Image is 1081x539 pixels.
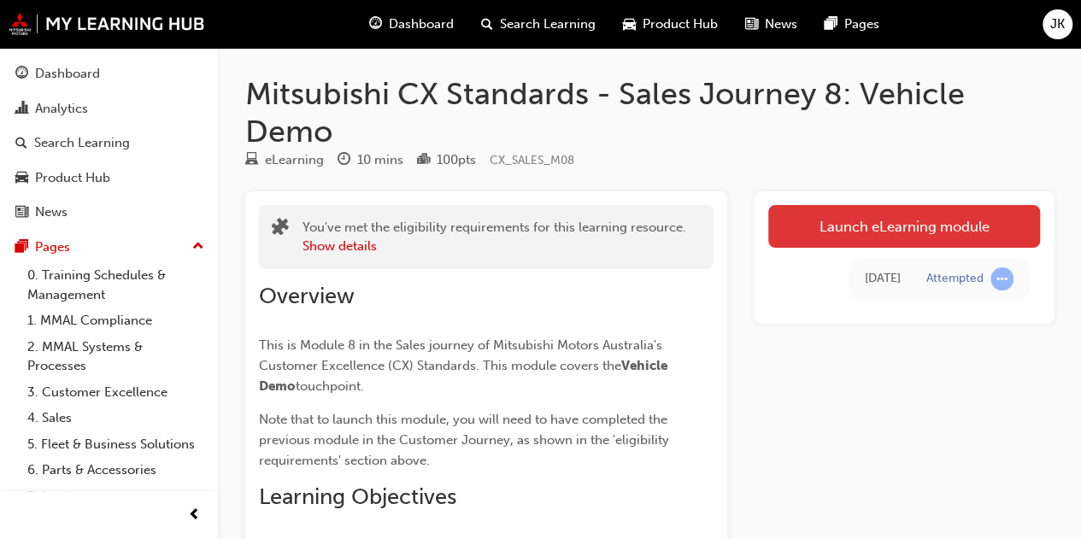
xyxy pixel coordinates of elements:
[500,15,596,34] span: Search Learning
[338,149,403,171] div: Duration
[338,153,350,168] span: clock-icon
[21,262,211,308] a: 0. Training Schedules & Management
[296,378,364,394] span: touchpoint.
[9,13,205,35] img: mmal
[357,150,403,170] div: 10 mins
[745,14,758,35] span: news-icon
[467,7,609,42] a: search-iconSearch Learning
[926,271,984,287] div: Attempted
[245,149,324,171] div: Type
[21,334,211,379] a: 2. MMAL Systems & Processes
[272,220,289,239] span: puzzle-icon
[35,64,100,84] div: Dashboard
[15,171,28,186] span: car-icon
[844,15,879,34] span: Pages
[865,269,901,289] div: Wed Aug 06 2025 11:29:35 GMT+0930 (Australian Central Standard Time)
[21,405,211,431] a: 4. Sales
[7,162,211,194] a: Product Hub
[34,133,130,153] div: Search Learning
[21,457,211,483] a: 6. Parts & Accessories
[481,14,493,35] span: search-icon
[811,7,893,42] a: pages-iconPages
[15,102,28,117] span: chart-icon
[192,236,204,258] span: up-icon
[369,14,382,35] span: guage-icon
[623,14,636,35] span: car-icon
[259,412,673,468] span: Note that to launch this module, you will need to have completed the previous module in the Custo...
[643,15,718,34] span: Product Hub
[7,231,211,263] button: Pages
[437,150,476,170] div: 100 pts
[1043,9,1072,39] button: JK
[21,308,211,334] a: 1. MMAL Compliance
[1050,15,1065,34] span: JK
[389,15,454,34] span: Dashboard
[303,218,686,256] div: You've met the eligibility requirements for this learning resource.
[15,67,28,82] span: guage-icon
[35,99,88,119] div: Analytics
[417,153,430,168] span: podium-icon
[490,153,574,167] span: Learning resource code
[990,267,1013,290] span: learningRecordVerb_ATTEMPT-icon
[15,205,28,220] span: news-icon
[417,149,476,171] div: Points
[259,337,666,373] span: This is Module 8 in the Sales journey of Mitsubishi Motors Australia's Customer Excellence (CX) S...
[35,237,70,257] div: Pages
[7,93,211,125] a: Analytics
[7,196,211,228] a: News
[35,202,68,222] div: News
[21,483,211,510] a: 7. Service
[188,505,201,526] span: prev-icon
[825,14,837,35] span: pages-icon
[7,58,211,90] a: Dashboard
[35,168,110,188] div: Product Hub
[7,127,211,159] a: Search Learning
[7,55,211,231] button: DashboardAnalyticsSearch LearningProduct HubNews
[15,136,27,151] span: search-icon
[245,75,1054,149] h1: Mitsubishi CX Standards - Sales Journey 8: Vehicle Demo
[765,15,797,34] span: News
[768,205,1040,248] a: Launch eLearning module
[21,431,211,458] a: 5. Fleet & Business Solutions
[731,7,811,42] a: news-iconNews
[259,483,456,510] span: Learning Objectives
[303,237,377,256] button: Show details
[245,153,258,168] span: learningResourceType_ELEARNING-icon
[355,7,467,42] a: guage-iconDashboard
[259,283,355,309] span: Overview
[15,240,28,255] span: pages-icon
[265,150,324,170] div: eLearning
[21,379,211,406] a: 3. Customer Excellence
[609,7,731,42] a: car-iconProduct Hub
